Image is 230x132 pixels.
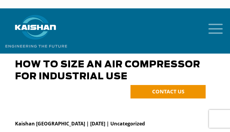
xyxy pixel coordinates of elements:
a: CONTACT US [130,85,206,98]
a: mobile menu [206,22,216,32]
img: kaishan logo [13,15,58,40]
span: CONTACT US [152,88,184,95]
strong: Kaishan [GEOGRAPHIC_DATA] | [DATE] | Uncategorized [15,120,145,127]
img: Engineering the future [5,40,67,48]
span: How to Size an Air Compressor for Industrial Use [15,60,200,81]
